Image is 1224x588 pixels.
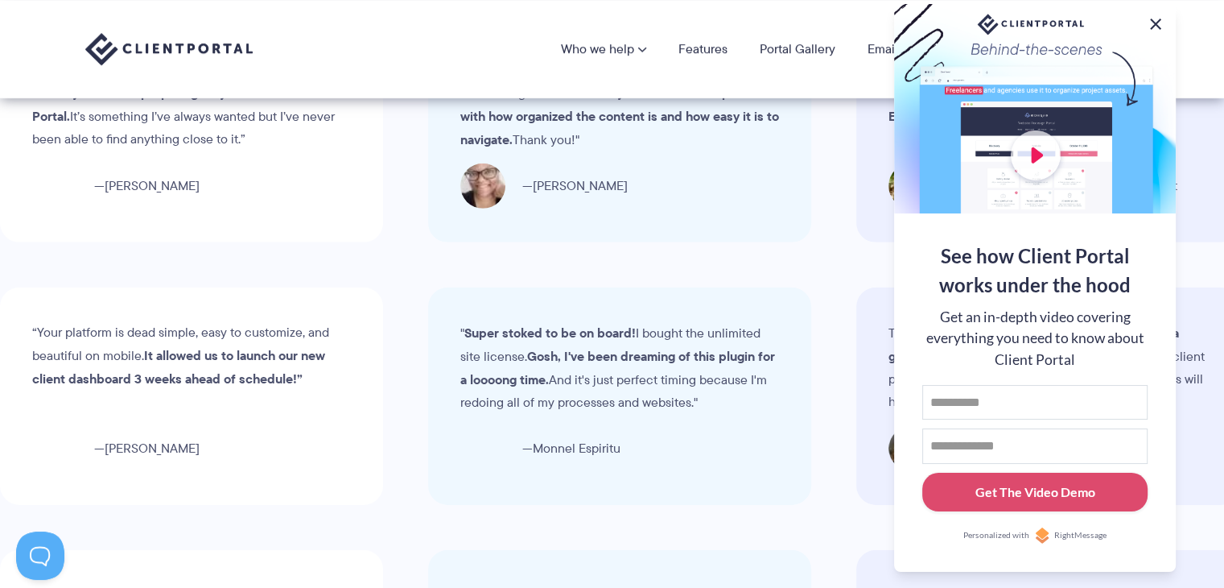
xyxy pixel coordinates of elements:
span: [PERSON_NAME] [522,175,628,197]
blockquote: "I am loving Client Portal!! Thank you!" [460,81,779,151]
img: Anthony Wallace [32,164,77,209]
span: Personalized with [963,529,1029,542]
blockquote: " I bought the unlimited site license. And it's just perfect timing because I'm redoing all of my... [473,321,792,414]
img: Personalized with RightMessage [1034,528,1050,544]
a: Email Course [868,43,942,56]
blockquote: It’s something I’ve always wanted but I’ve never been able to find anything close to it.” [32,81,351,151]
blockquote: “Your platform is dead simple, easy to customize, and beautiful on mobile. [45,321,364,391]
span: [PERSON_NAME] [94,175,200,197]
a: Personalized withRightMessage [922,528,1148,544]
div: Get The Video Demo [975,482,1095,502]
div: See how Client Portal works under the hood [922,242,1148,300]
iframe: Toggle Customer Support [16,532,64,580]
a: Portal Gallery [760,43,835,56]
img: Richard Walsh [45,426,90,471]
img: Monnel Espiritu [473,426,518,471]
img: Tasha Hussey [460,164,505,209]
div: Get an in-depth video covering everything you need to know about Client Portal [922,307,1148,371]
a: Who we help [561,43,646,56]
strong: Super stoked to be on board! [477,323,649,342]
blockquote: "I came across your software and fell in love with it. " [888,81,1207,128]
span: [PERSON_NAME] [107,437,212,460]
strong: Gosh, I've been dreaming of this plugin for a loooong time. [473,346,788,389]
strong: It allowed us to launch our new client dashboard 3 weeks ahead of schedule!” [45,346,338,388]
img: AB Lieberman, CEO of Clicks Talent [888,164,933,209]
button: Get The Video Demo [922,473,1148,512]
span: Monnel Espiritu [535,437,633,460]
span: RightMessage [1054,529,1107,542]
a: Features [678,43,727,56]
strong: My clients are so impressed with how organized the content is and how easy it is to navigate. [460,83,779,149]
